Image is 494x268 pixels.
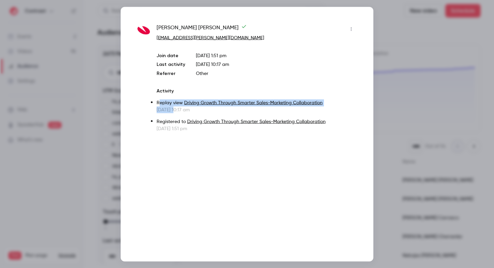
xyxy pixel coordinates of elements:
p: Replay view [157,99,357,106]
a: [EMAIL_ADDRESS][PERSON_NAME][DOMAIN_NAME] [157,35,264,40]
p: [DATE] 1:51 pm [157,125,357,132]
p: Join date [157,52,185,59]
p: Last activity [157,61,185,68]
p: Referrer [157,70,185,77]
p: Other [196,70,357,77]
p: Activity [157,87,357,94]
p: Registered to [157,118,357,125]
a: Driving Growth Through Smarter Sales-Marketing Collaboration [187,119,326,124]
span: [PERSON_NAME] [PERSON_NAME] [157,24,247,34]
img: visma.com [137,24,150,37]
a: Driving Growth Through Smarter Sales-Marketing Collaboration [184,100,323,105]
p: [DATE] 1:51 pm [196,52,357,59]
span: [DATE] 10:17 am [196,62,229,67]
p: [DATE] 10:17 am [157,106,357,113]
